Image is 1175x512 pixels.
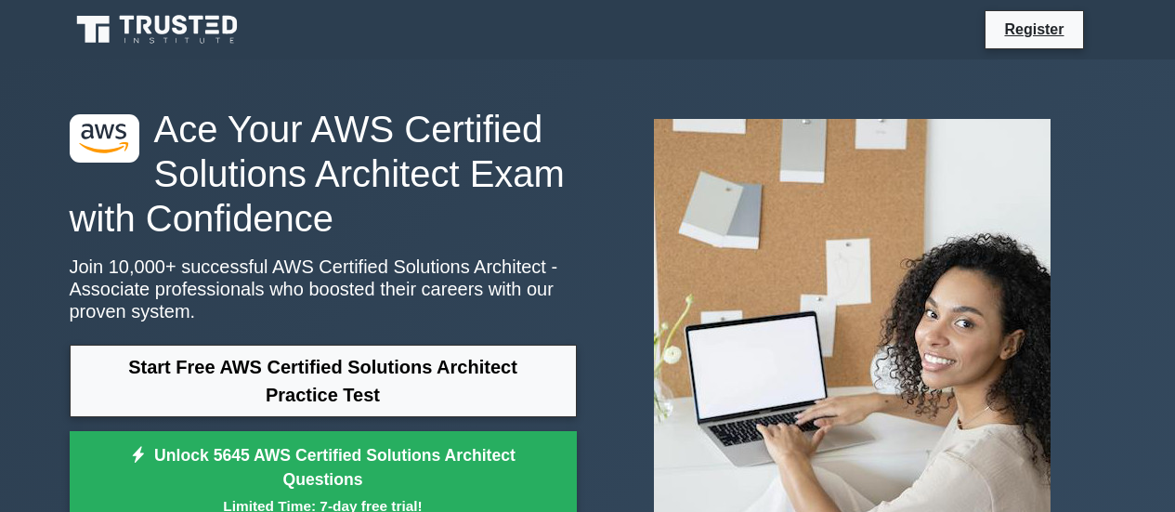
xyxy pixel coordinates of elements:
h1: Ace Your AWS Certified Solutions Architect Exam with Confidence [70,107,577,241]
a: Register [993,18,1075,41]
p: Join 10,000+ successful AWS Certified Solutions Architect - Associate professionals who boosted t... [70,256,577,322]
a: Start Free AWS Certified Solutions Architect Practice Test [70,345,577,417]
